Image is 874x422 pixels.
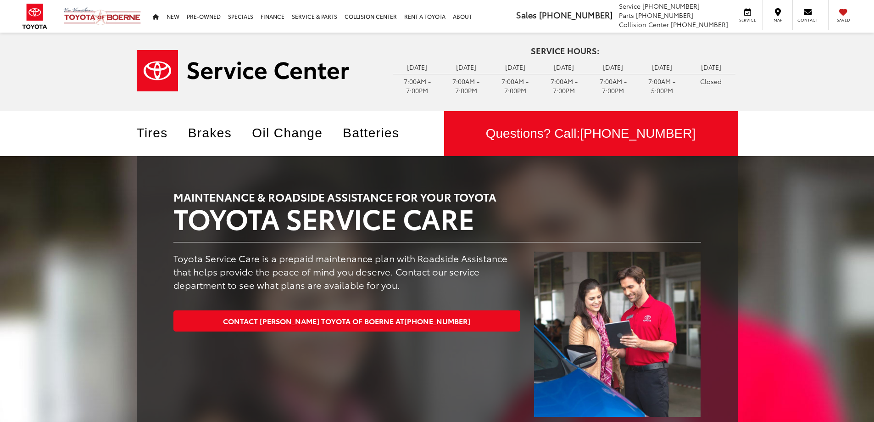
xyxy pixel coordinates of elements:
a: Oil Change [252,126,336,140]
td: [DATE] [393,60,442,74]
td: [DATE] [442,60,491,74]
h4: Service Hours: [393,46,738,56]
td: 7:00AM - 7:00PM [490,74,540,97]
td: [DATE] [686,60,735,74]
span: Service [619,1,640,11]
td: 7:00AM - 5:00PM [638,74,687,97]
td: [DATE] [638,60,687,74]
span: Service [737,17,758,23]
span: Map [768,17,788,23]
div: Questions? Call: [444,111,738,156]
span: Parts [619,11,634,20]
td: 7:00AM - 7:00PM [540,74,589,97]
td: 7:00AM - 7:00PM [589,74,638,97]
td: [DATE] [540,60,589,74]
a: Tires [137,126,182,140]
td: Closed [686,74,735,88]
a: Batteries [343,126,413,140]
span: [PHONE_NUMBER] [671,20,728,29]
img: Vic Vaughan Toyota of Boerne [63,7,141,26]
td: [DATE] [490,60,540,74]
span: Collision Center [619,20,669,29]
span: [PHONE_NUMBER] [580,126,696,141]
img: Service Center | Vic Vaughan Toyota of Boerne in Boerne TX [137,50,349,91]
span: [PHONE_NUMBER] [404,315,470,326]
span: Sales [516,9,537,21]
a: Brakes [188,126,246,140]
a: Contact [PERSON_NAME] Toyota of Boerne at[PHONE_NUMBER] [173,310,521,331]
h2: TOYOTA SERVICE CARE [173,203,701,233]
h3: MAINTENANCE & ROADSIDE ASSISTANCE FOR YOUR TOYOTA [173,191,701,203]
img: TOYOTA SERVICE CARE | Vic Vaughan Toyota of Boerne in Boerne TX [534,252,701,416]
td: 7:00AM - 7:00PM [442,74,491,97]
td: 7:00AM - 7:00PM [393,74,442,97]
a: Questions? Call:[PHONE_NUMBER] [444,111,738,156]
span: [PHONE_NUMBER] [636,11,693,20]
p: Toyota Service Care is a prepaid maintenance plan with Roadside Assistance that helps provide the... [173,252,521,291]
span: [PHONE_NUMBER] [642,1,700,11]
span: Contact [797,17,818,23]
span: [PHONE_NUMBER] [539,9,612,21]
a: Service Center | Vic Vaughan Toyota of Boerne in Boerne TX [137,50,379,91]
td: [DATE] [589,60,638,74]
span: Saved [833,17,853,23]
